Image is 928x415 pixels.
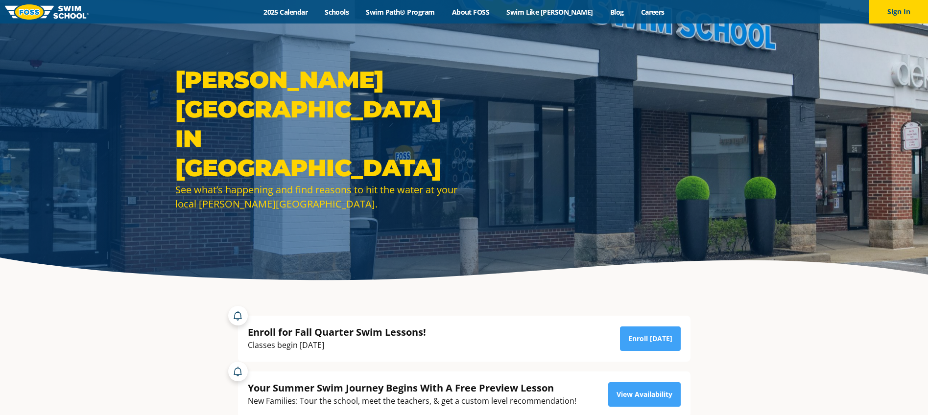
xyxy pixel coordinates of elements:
a: About FOSS [443,7,498,17]
img: FOSS Swim School Logo [5,4,89,20]
h1: [PERSON_NAME][GEOGRAPHIC_DATA] in [GEOGRAPHIC_DATA] [175,65,459,183]
a: Enroll [DATE] [620,326,681,351]
a: View Availability [608,382,681,407]
a: Blog [601,7,632,17]
a: Swim Like [PERSON_NAME] [498,7,602,17]
div: Classes begin [DATE] [248,339,426,352]
a: Careers [632,7,673,17]
a: Schools [316,7,357,17]
a: 2025 Calendar [255,7,316,17]
div: New Families: Tour the school, meet the teachers, & get a custom level recommendation! [248,394,576,408]
div: Enroll for Fall Quarter Swim Lessons! [248,325,426,339]
div: See what’s happening and find reasons to hit the water at your local [PERSON_NAME][GEOGRAPHIC_DATA]. [175,183,459,211]
a: Swim Path® Program [357,7,443,17]
div: Your Summer Swim Journey Begins With A Free Preview Lesson [248,381,576,394]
